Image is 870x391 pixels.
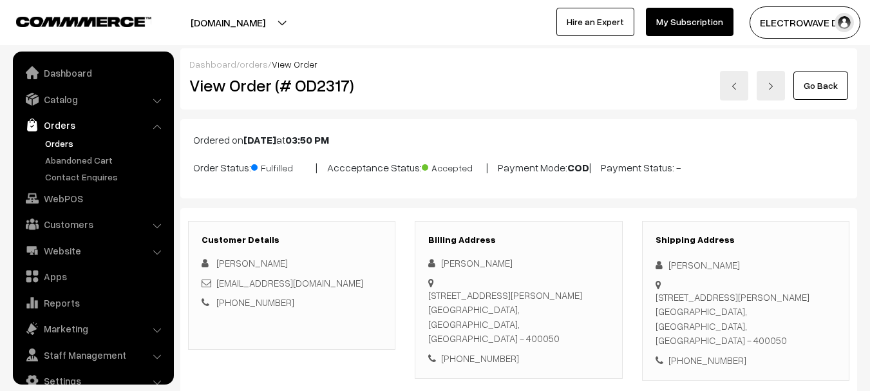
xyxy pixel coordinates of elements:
[428,234,609,245] h3: Billing Address
[428,351,609,366] div: [PHONE_NUMBER]
[243,133,276,146] b: [DATE]
[16,317,169,340] a: Marketing
[285,133,329,146] b: 03:50 PM
[216,277,363,289] a: [EMAIL_ADDRESS][DOMAIN_NAME]
[656,353,836,368] div: [PHONE_NUMBER]
[428,256,609,271] div: [PERSON_NAME]
[16,239,169,262] a: Website
[422,158,486,175] span: Accepted
[193,132,844,148] p: Ordered on at
[251,158,316,175] span: Fulfilled
[216,257,288,269] span: [PERSON_NAME]
[42,137,169,150] a: Orders
[556,8,634,36] a: Hire an Expert
[16,13,129,28] a: COMMMERCE
[16,213,169,236] a: Customers
[42,153,169,167] a: Abandoned Cart
[16,343,169,367] a: Staff Management
[146,6,310,39] button: [DOMAIN_NAME]
[567,161,589,174] b: COD
[202,234,382,245] h3: Customer Details
[750,6,860,39] button: ELECTROWAVE DE…
[16,113,169,137] a: Orders
[646,8,733,36] a: My Subscription
[216,296,294,308] a: [PHONE_NUMBER]
[193,158,844,175] p: Order Status: | Accceptance Status: | Payment Mode: | Payment Status: -
[189,75,396,95] h2: View Order (# OD2317)
[428,288,609,346] div: [STREET_ADDRESS][PERSON_NAME] [GEOGRAPHIC_DATA], [GEOGRAPHIC_DATA], [GEOGRAPHIC_DATA] - 400050
[189,57,848,71] div: / /
[16,17,151,26] img: COMMMERCE
[656,258,836,272] div: [PERSON_NAME]
[272,59,317,70] span: View Order
[16,61,169,84] a: Dashboard
[16,187,169,210] a: WebPOS
[240,59,268,70] a: orders
[656,234,836,245] h3: Shipping Address
[16,88,169,111] a: Catalog
[793,72,848,100] a: Go Back
[656,290,836,348] div: [STREET_ADDRESS][PERSON_NAME] [GEOGRAPHIC_DATA], [GEOGRAPHIC_DATA], [GEOGRAPHIC_DATA] - 400050
[730,82,738,90] img: left-arrow.png
[767,82,775,90] img: right-arrow.png
[42,170,169,184] a: Contact Enquires
[16,291,169,314] a: Reports
[16,265,169,288] a: Apps
[835,13,854,32] img: user
[189,59,236,70] a: Dashboard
